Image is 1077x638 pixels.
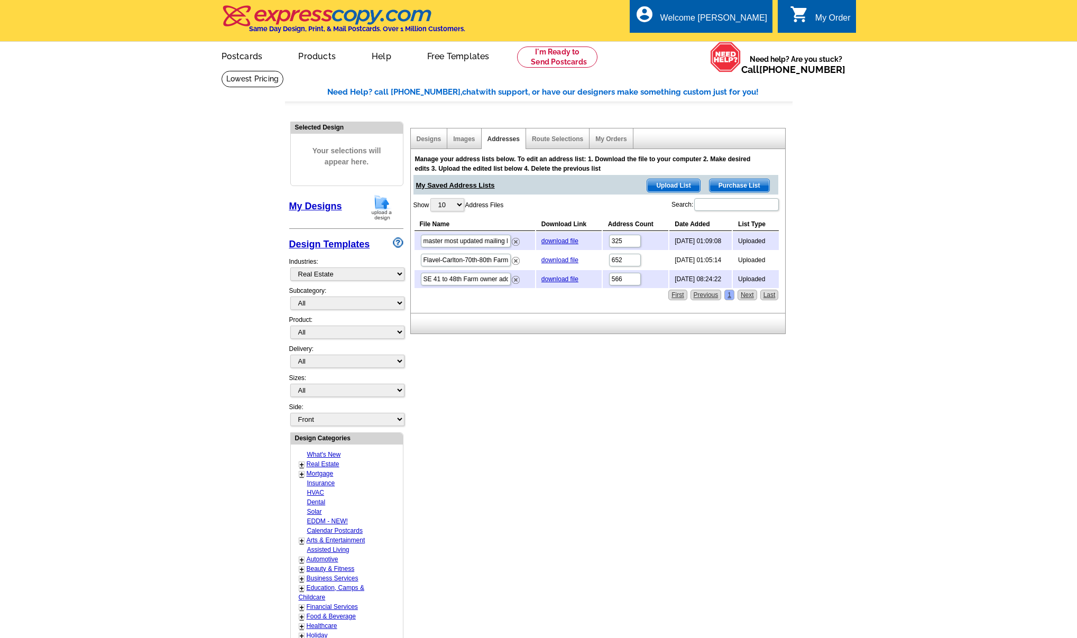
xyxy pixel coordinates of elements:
[307,556,338,563] a: Automotive
[512,255,520,262] a: Remove this list
[413,197,504,212] label: Show Address Files
[759,64,845,75] a: [PHONE_NUMBER]
[790,5,809,24] i: shopping_cart
[512,276,520,284] img: delete.png
[647,179,699,192] span: Upload List
[660,13,767,28] div: Welcome [PERSON_NAME]
[300,537,304,545] a: +
[416,175,495,191] span: My Saved Address Lists
[307,527,363,534] a: Calendar Postcards
[669,232,732,250] td: [DATE] 01:09:08
[724,290,734,300] a: 1
[815,13,851,28] div: My Order
[300,613,304,621] a: +
[691,290,722,300] a: Previous
[300,565,304,574] a: +
[417,135,441,143] a: Designs
[289,315,403,344] div: Product:
[710,179,769,192] span: Purchase List
[300,584,304,593] a: +
[410,43,507,68] a: Free Templates
[790,12,851,25] a: shopping_cart My Order
[291,122,403,132] div: Selected Design
[541,275,578,283] a: download file
[694,198,779,211] input: Search:
[738,290,757,300] a: Next
[327,86,793,98] div: Need Help? call [PHONE_NUMBER], with support, or have our designers make something custom just fo...
[430,198,464,211] select: ShowAddress Files
[289,252,403,286] div: Industries:
[300,622,304,631] a: +
[415,154,759,173] div: Manage your address lists below. To edit an address list: 1. Download the file to your computer 2...
[512,238,520,246] img: delete.png
[289,344,403,373] div: Delivery:
[595,135,627,143] a: My Orders
[307,565,355,572] a: Beauty & Fitness
[289,373,403,402] div: Sizes:
[300,575,304,583] a: +
[307,460,339,468] a: Real Estate
[536,218,602,231] th: Download Link
[205,43,280,68] a: Postcards
[512,274,520,281] a: Remove this list
[249,25,465,33] h4: Same Day Design, Print, & Mail Postcards. Over 1 Million Customers.
[291,433,403,443] div: Design Categories
[733,251,779,269] td: Uploaded
[541,256,578,264] a: download file
[300,470,304,478] a: +
[289,402,403,427] div: Side:
[289,239,370,249] a: Design Templates
[281,43,353,68] a: Products
[289,286,403,315] div: Subcategory:
[741,64,845,75] span: Call
[307,517,348,525] a: EDDM - NEW!
[307,470,334,477] a: Mortgage
[669,270,732,288] td: [DATE] 08:24:22
[355,43,408,68] a: Help
[368,194,395,221] img: upload-design
[671,197,780,212] label: Search:
[541,237,578,245] a: download file
[300,603,304,612] a: +
[289,201,342,211] a: My Designs
[453,135,475,143] a: Images
[222,13,465,33] a: Same Day Design, Print, & Mail Postcards. Over 1 Million Customers.
[760,290,779,300] a: Last
[307,603,358,611] a: Financial Services
[307,575,358,582] a: Business Services
[307,508,322,515] a: Solar
[307,489,324,496] a: HVAC
[733,270,779,288] td: Uploaded
[299,584,364,601] a: Education, Camps & Childcare
[733,232,779,250] td: Uploaded
[300,556,304,564] a: +
[393,237,403,248] img: design-wizard-help-icon.png
[307,613,356,620] a: Food & Beverage
[307,451,341,458] a: What's New
[669,251,732,269] td: [DATE] 01:05:14
[299,135,395,178] span: Your selections will appear here.
[669,218,732,231] th: Date Added
[307,546,349,553] a: Assisted Living
[307,479,335,487] a: Insurance
[668,290,687,300] a: First
[307,537,365,544] a: Arts & Entertainment
[603,218,669,231] th: Address Count
[307,622,337,630] a: Healthcare
[866,392,1077,638] iframe: LiveChat chat widget
[741,54,851,75] span: Need help? Are you stuck?
[307,498,326,506] a: Dental
[415,218,535,231] th: File Name
[635,5,654,24] i: account_circle
[300,460,304,469] a: +
[462,87,479,97] span: chat
[532,135,583,143] a: Route Selections
[733,218,779,231] th: List Type
[512,257,520,265] img: delete.png
[512,236,520,243] a: Remove this list
[710,42,741,72] img: help
[487,135,520,143] a: Addresses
